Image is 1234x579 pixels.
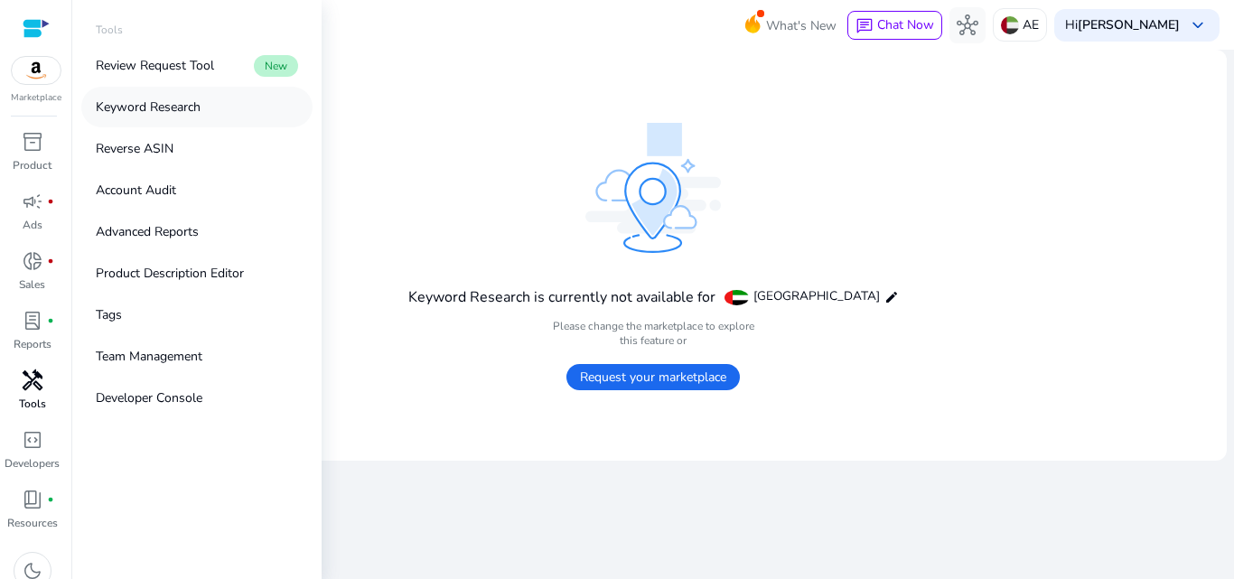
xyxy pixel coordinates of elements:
[877,16,934,33] span: Chat Now
[22,489,43,510] span: book_4
[254,55,298,77] span: New
[47,198,54,205] span: fiber_manual_record
[408,319,899,348] h4: Please change the marketplace to explore this feature or
[1078,16,1180,33] b: [PERSON_NAME]
[13,157,51,173] p: Product
[47,496,54,503] span: fiber_manual_record
[884,290,899,304] mat-icon: edit
[96,139,173,158] p: Reverse ASIN
[96,98,201,117] p: Keyword Research
[14,336,51,352] p: Reports
[1065,19,1180,32] p: Hi
[566,364,740,390] span: Request your marketplace
[22,310,43,332] span: lab_profile
[19,396,46,412] p: Tools
[19,276,45,293] p: Sales
[47,257,54,265] span: fiber_manual_record
[96,388,202,407] p: Developer Console
[22,250,43,272] span: donut_small
[96,181,176,200] p: Account Audit
[408,289,715,306] h4: Keyword Research is currently not available for
[1023,9,1039,41] p: AE
[96,222,199,241] p: Advanced Reports
[96,347,202,366] p: Team Management
[12,57,61,84] img: amazon.svg
[22,429,43,451] span: code_blocks
[766,10,837,42] span: What's New
[1001,16,1019,34] img: ae.svg
[753,287,880,305] span: [GEOGRAPHIC_DATA]
[22,191,43,212] span: campaign
[7,515,58,531] p: Resources
[1187,14,1209,36] span: keyboard_arrow_down
[5,455,60,472] p: Developers
[585,123,721,253] img: Feature-Not-Available
[23,217,42,233] p: Ads
[96,264,244,283] p: Product Description Editor
[847,11,942,40] button: chatChat Now
[11,91,61,105] p: Marketplace
[855,17,874,35] span: chat
[96,305,122,324] p: Tags
[22,131,43,153] span: inventory_2
[96,56,214,75] p: Review Request Tool
[22,369,43,391] span: handyman
[47,317,54,324] span: fiber_manual_record
[957,14,978,36] span: hub
[96,22,123,38] p: Tools
[949,7,986,43] button: hub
